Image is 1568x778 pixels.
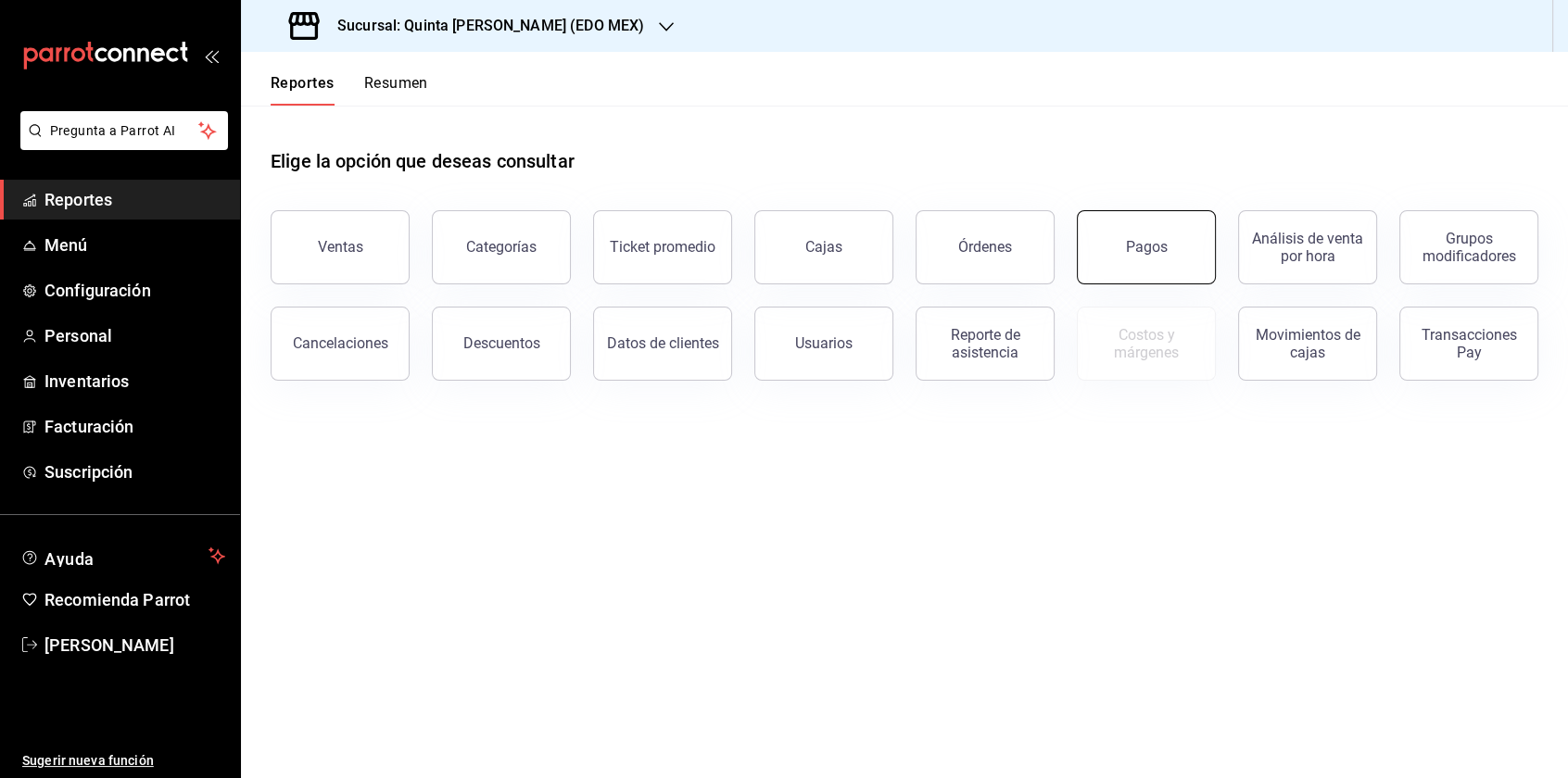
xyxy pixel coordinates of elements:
[432,210,571,284] button: Categorías
[364,74,428,106] button: Resumen
[20,111,228,150] button: Pregunta a Parrot AI
[44,232,225,257] span: Menú
[44,587,225,612] span: Recomienda Parrot
[271,74,335,106] button: Reportes
[916,210,1055,284] button: Órdenes
[1399,307,1538,381] button: Transacciones Pay
[754,210,893,284] button: Cajas
[50,121,199,141] span: Pregunta a Parrot AI
[271,147,575,175] h1: Elige la opción que deseas consultar
[44,187,225,212] span: Reportes
[271,210,410,284] button: Ventas
[754,307,893,381] button: Usuarios
[44,459,225,484] span: Suscripción
[22,751,225,771] span: Sugerir nueva función
[44,633,225,658] span: [PERSON_NAME]
[593,210,732,284] button: Ticket promedio
[958,238,1012,256] div: Órdenes
[44,278,225,303] span: Configuración
[1126,238,1168,256] div: Pagos
[1411,230,1526,265] div: Grupos modificadores
[271,307,410,381] button: Cancelaciones
[593,307,732,381] button: Datos de clientes
[44,414,225,439] span: Facturación
[1238,307,1377,381] button: Movimientos de cajas
[13,134,228,154] a: Pregunta a Parrot AI
[463,334,540,352] div: Descuentos
[44,323,225,348] span: Personal
[432,307,571,381] button: Descuentos
[293,334,388,352] div: Cancelaciones
[1399,210,1538,284] button: Grupos modificadores
[271,74,428,106] div: navigation tabs
[1077,210,1216,284] button: Pagos
[928,326,1043,361] div: Reporte de asistencia
[204,48,219,63] button: open_drawer_menu
[795,334,853,352] div: Usuarios
[318,238,363,256] div: Ventas
[1238,210,1377,284] button: Análisis de venta por hora
[1411,326,1526,361] div: Transacciones Pay
[1250,230,1365,265] div: Análisis de venta por hora
[1089,326,1204,361] div: Costos y márgenes
[805,238,842,256] div: Cajas
[466,238,537,256] div: Categorías
[322,15,644,37] h3: Sucursal: Quinta [PERSON_NAME] (EDO MEX)
[44,545,201,567] span: Ayuda
[1250,326,1365,361] div: Movimientos de cajas
[607,334,719,352] div: Datos de clientes
[610,238,715,256] div: Ticket promedio
[44,369,225,394] span: Inventarios
[1077,307,1216,381] button: Contrata inventarios para ver este reporte
[916,307,1055,381] button: Reporte de asistencia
